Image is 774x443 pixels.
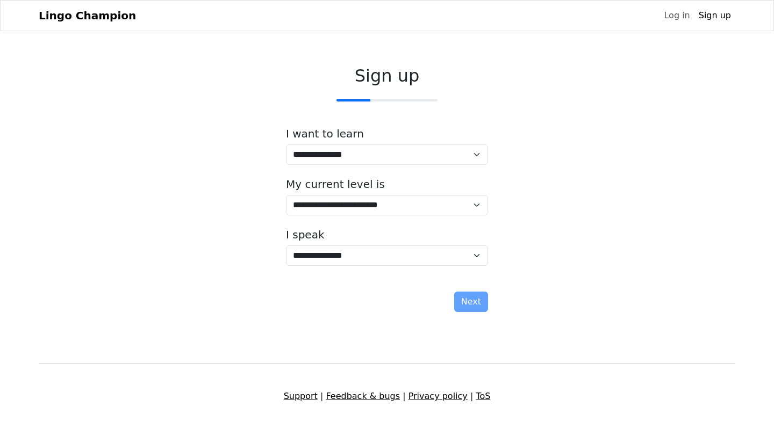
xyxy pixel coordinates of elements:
[326,391,400,401] a: Feedback & bugs
[476,391,490,401] a: ToS
[32,390,742,403] div: | | |
[284,391,318,401] a: Support
[660,5,694,26] a: Log in
[286,127,364,140] label: I want to learn
[408,391,468,401] a: Privacy policy
[694,5,735,26] a: Sign up
[286,228,325,241] label: I speak
[286,178,385,191] label: My current level is
[286,66,488,86] h2: Sign up
[39,5,136,26] a: Lingo Champion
